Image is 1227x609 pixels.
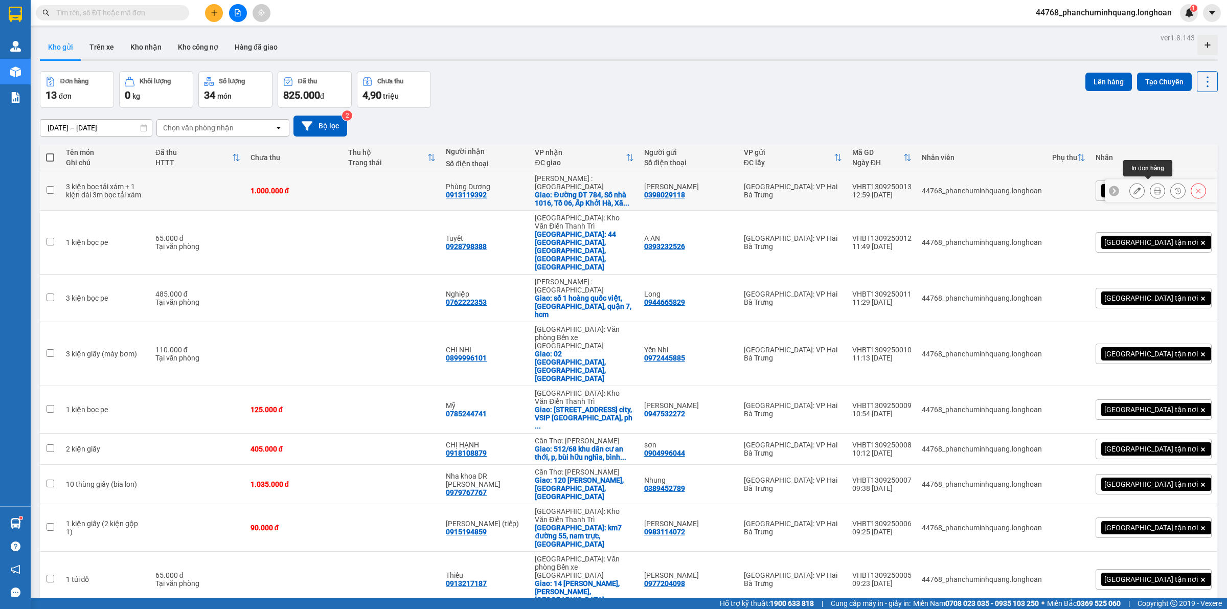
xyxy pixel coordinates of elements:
[42,9,50,16] span: search
[155,354,240,362] div: Tại văn phòng
[535,422,541,430] span: ...
[644,449,685,457] div: 0904996044
[66,350,145,358] div: 3 kiện giấy (máy bơm)
[140,78,171,85] div: Khối lượng
[446,528,487,536] div: 0915194859
[535,148,625,156] div: VP nhận
[644,354,685,362] div: 0972445885
[852,476,912,484] div: VHBT1309250007
[9,7,22,22] img: logo-vxr
[644,191,685,199] div: 0398029118
[1085,73,1132,91] button: Lên hàng
[40,120,152,136] input: Select a date range.
[623,199,629,207] span: ...
[1170,600,1177,607] span: copyright
[204,89,215,101] span: 34
[852,571,912,579] div: VHBT1309250005
[10,92,21,103] img: solution-icon
[535,524,633,548] div: Giao: km7 đường 55, nam trực, nam định
[831,598,911,609] span: Cung cấp máy in - giấy in:
[535,405,633,430] div: Giao: số nhà SH2-91, KĐT Centa city, VSIP Bắc Ninh, phù chẩn, từ sơn, bắc ninh
[56,7,177,18] input: Tìm tên, số ĐT hoặc mã đơn
[1104,405,1198,414] span: [GEOGRAPHIC_DATA] tận nơi
[744,234,842,251] div: [GEOGRAPHIC_DATA]: VP Hai Bà Trưng
[446,472,525,488] div: Nha khoa DR Hạ
[66,575,145,583] div: 1 túi đồ
[744,183,842,199] div: [GEOGRAPHIC_DATA]: VP Hai Bà Trưng
[293,116,347,137] button: Bộ lọc
[1190,5,1197,12] sup: 1
[770,599,814,607] strong: 1900 633 818
[66,159,145,167] div: Ghi chú
[1203,4,1221,22] button: caret-down
[945,599,1039,607] strong: 0708 023 035 - 0935 103 250
[535,325,633,350] div: [GEOGRAPHIC_DATA]: Văn phòng Bến xe [GEOGRAPHIC_DATA]
[446,346,525,354] div: CHỊ NHI
[234,9,241,16] span: file-add
[1123,160,1172,176] div: In đơn hàng
[119,71,193,108] button: Khối lượng0kg
[1104,294,1198,303] span: [GEOGRAPHIC_DATA] tận nơi
[155,242,240,251] div: Tại văn phòng
[644,242,685,251] div: 0393232526
[530,144,639,171] th: Toggle SortBy
[644,346,734,354] div: Yến Nhi
[357,71,431,108] button: Chưa thu4,90 triệu
[852,346,912,354] div: VHBT1309250010
[852,449,912,457] div: 10:12 [DATE]
[446,410,487,418] div: 0785244741
[852,242,912,251] div: 11:49 [DATE]
[446,354,487,362] div: 0899996101
[348,159,427,167] div: Trạng thái
[535,579,633,604] div: Giao: 14 nguyễn văn linh, lê chân, hải phòng
[155,159,232,167] div: HTTT
[1104,186,1198,195] span: [GEOGRAPHIC_DATA] tận nơi
[163,123,234,133] div: Chọn văn phòng nhận
[446,401,525,410] div: Mỹ
[1104,349,1198,358] span: [GEOGRAPHIC_DATA] tận nơi
[535,350,633,382] div: Giao: 02 bến dính, hồng bàng, hải phòng
[535,294,633,319] div: Giao: số 1 hoàng quốc việt, phú mỹ, quận 7, hcm
[739,144,847,171] th: Toggle SortBy
[644,401,734,410] div: Linh
[59,92,72,100] span: đơn
[251,405,338,414] div: 125.000 đ
[535,174,633,191] div: [PERSON_NAME] : [GEOGRAPHIC_DATA]
[535,555,633,579] div: [GEOGRAPHIC_DATA]: Văn phòng Bến xe [GEOGRAPHIC_DATA]
[205,4,223,22] button: plus
[155,298,240,306] div: Tại văn phòng
[852,191,912,199] div: 12:59 [DATE]
[251,445,338,453] div: 405.000 đ
[251,480,338,488] div: 1.035.000 đ
[644,571,734,579] div: Thanh
[1077,599,1121,607] strong: 0369 525 060
[66,148,145,156] div: Tên món
[1161,32,1195,43] div: ver 1.8.143
[852,401,912,410] div: VHBT1309250009
[1128,598,1130,609] span: |
[922,524,1042,532] div: 44768_phanchuminhquang.longhoan
[446,298,487,306] div: 0762222353
[852,298,912,306] div: 11:29 [DATE]
[922,575,1042,583] div: 44768_phanchuminhquang.longhoan
[535,230,633,271] div: Giao: 44 hải hưng, kđt eco river, hải tân, tp hải dương
[275,124,283,132] svg: open
[446,488,487,497] div: 0979767767
[744,159,834,167] div: ĐC lấy
[535,389,633,405] div: [GEOGRAPHIC_DATA]: Kho Văn Điển Thanh Trì
[343,144,441,171] th: Toggle SortBy
[446,147,525,155] div: Người nhận
[66,405,145,414] div: 1 kiện bọc pe
[446,579,487,588] div: 0913217187
[446,441,525,449] div: CHỊ HẠNH
[40,35,81,59] button: Kho gửi
[446,183,525,191] div: Phùng Dương
[744,571,842,588] div: [GEOGRAPHIC_DATA]: VP Hai Bà Trưng
[66,480,145,488] div: 10 thùng giấy (bia lon)
[1052,153,1077,162] div: Phụ thu
[446,242,487,251] div: 0928798388
[211,9,218,16] span: plus
[258,9,265,16] span: aim
[535,191,633,207] div: Giao: Đường DT 784, Số nhà 1016, Tổ 06, Ấp Khởi Hà, Xã Cầu Khởi, Huyện Dương Minh Châu, Tỉnh Tây ...
[362,89,381,101] span: 4,90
